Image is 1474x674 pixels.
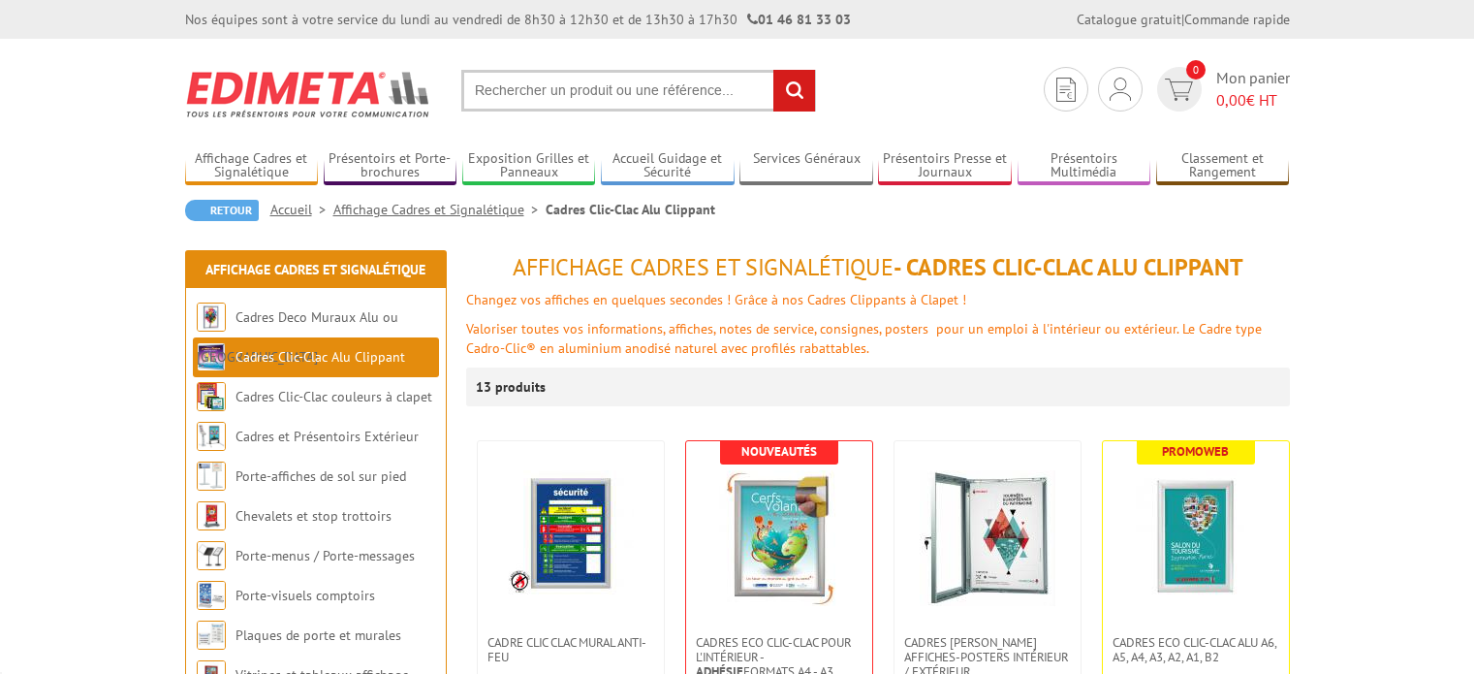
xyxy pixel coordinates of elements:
input: rechercher [773,70,815,112]
span: Mon panier [1216,67,1290,112]
span: Affichage Cadres et Signalétique [513,252,894,282]
h1: - Cadres Clic-Clac Alu Clippant [466,255,1290,280]
a: Cadres et Présentoirs Extérieur [235,428,419,445]
a: Cadre CLIC CLAC Mural ANTI-FEU [478,635,664,664]
a: Commande rapide [1184,11,1290,28]
a: Retour [185,200,259,221]
img: Cadres et Présentoirs Extérieur [197,422,226,451]
a: Affichage Cadres et Signalétique [185,150,319,182]
input: Rechercher un produit ou une référence... [461,70,816,112]
a: Cadres Clic-Clac Alu Clippant [235,348,405,366]
img: Cadres Eco Clic-Clac pour l'intérieur - <strong>Adhésif</strong> formats A4 - A3 [711,470,847,606]
a: Porte-visuels comptoirs [235,587,375,604]
a: Porte-affiches de sol sur pied [235,467,406,485]
span: 0 [1186,60,1206,80]
span: Cadre CLIC CLAC Mural ANTI-FEU [487,635,654,664]
a: Présentoirs Presse et Journaux [878,150,1012,182]
img: Cadres Deco Muraux Alu ou Bois [197,303,226,332]
img: Plaques de porte et murales [197,621,226,650]
a: Classement et Rangement [1156,150,1290,182]
img: Edimeta [185,58,432,130]
b: Promoweb [1162,443,1229,460]
a: Exposition Grilles et Panneaux [462,150,596,182]
a: devis rapide 0 Mon panier 0,00€ HT [1152,67,1290,112]
img: Chevalets et stop trottoirs [197,501,226,530]
a: Porte-menus / Porte-messages [235,547,415,564]
strong: 01 46 81 33 03 [747,11,851,28]
li: Cadres Clic-Clac Alu Clippant [546,200,715,219]
a: Présentoirs Multimédia [1018,150,1151,182]
a: Services Généraux [739,150,873,182]
a: Chevalets et stop trottoirs [235,507,392,525]
div: | [1077,10,1290,29]
span: Cadres Eco Clic-Clac alu A6, A5, A4, A3, A2, A1, B2 [1113,635,1279,664]
img: devis rapide [1165,79,1193,101]
img: Cadres Eco Clic-Clac alu A6, A5, A4, A3, A2, A1, B2 [1128,470,1264,606]
span: 0,00 [1216,90,1246,110]
img: Cadres vitrines affiches-posters intérieur / extérieur [920,470,1055,606]
a: Catalogue gratuit [1077,11,1181,28]
div: Nos équipes sont à votre service du lundi au vendredi de 8h30 à 12h30 et de 13h30 à 17h30 [185,10,851,29]
a: Cadres Clic-Clac couleurs à clapet [235,388,432,405]
img: devis rapide [1110,78,1131,101]
a: Accueil [270,201,333,218]
a: Présentoirs et Porte-brochures [324,150,457,182]
img: Porte-menus / Porte-messages [197,541,226,570]
img: Porte-visuels comptoirs [197,581,226,610]
a: Cadres Deco Muraux Alu ou [GEOGRAPHIC_DATA] [197,308,398,366]
img: Cadres Clic-Clac couleurs à clapet [197,382,226,411]
img: Porte-affiches de sol sur pied [197,462,226,491]
span: € HT [1216,89,1290,112]
a: Cadres Eco Clic-Clac alu A6, A5, A4, A3, A2, A1, B2 [1103,635,1289,664]
b: Nouveautés [741,443,817,460]
a: Plaques de porte et murales [235,626,401,644]
a: Affichage Cadres et Signalétique [333,201,546,218]
a: Accueil Guidage et Sécurité [601,150,735,182]
p: 13 produits [476,368,549,406]
img: devis rapide [1056,78,1076,102]
img: Cadre CLIC CLAC Mural ANTI-FEU [508,470,634,596]
font: Changez vos affiches en quelques secondes ! Grâce à nos Cadres Clippants à Clapet ! [466,291,966,308]
font: Valoriser toutes vos informations, affiches, notes de service, consignes, posters pour un emploi ... [466,320,1262,357]
a: Affichage Cadres et Signalétique [205,261,425,278]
